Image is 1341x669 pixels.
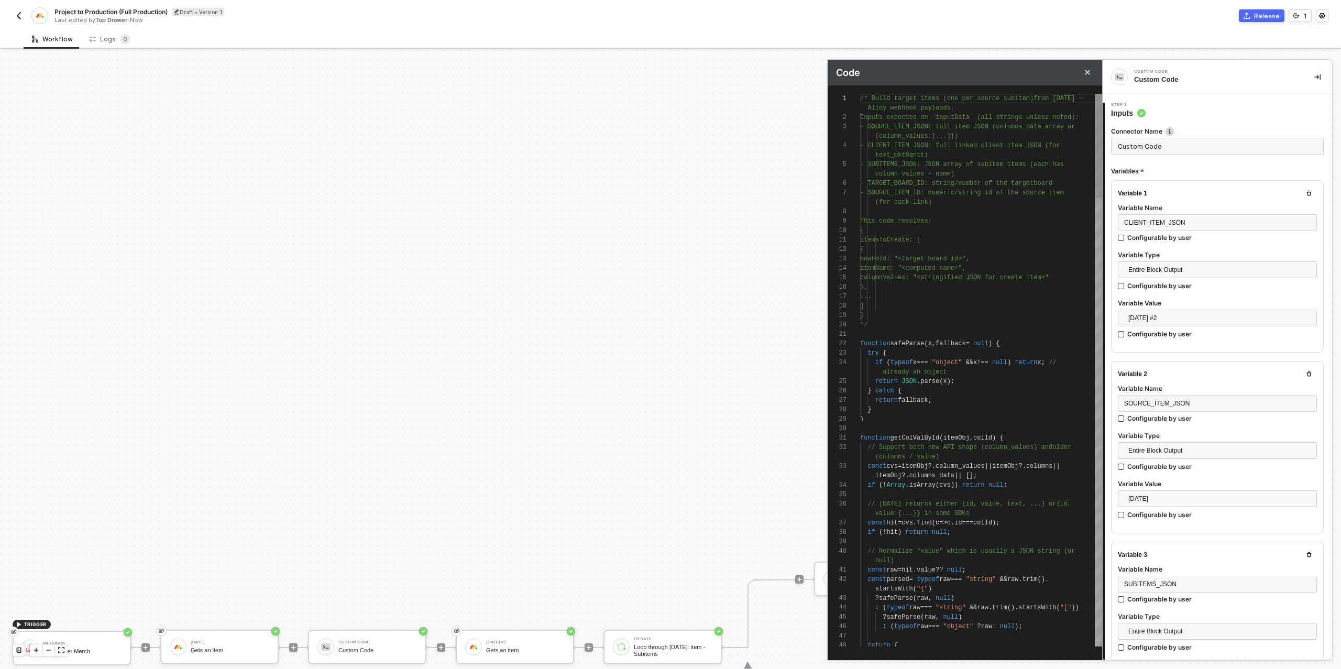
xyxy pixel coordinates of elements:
div: 5 [828,160,847,169]
span: . [905,481,909,489]
div: 8 [828,207,847,216]
span: hit [886,529,898,536]
span: colId [973,434,992,442]
div: Configurable by user [1127,414,1192,423]
span: const [867,566,886,574]
div: 26 [828,386,847,396]
span: )) [1071,604,1079,611]
span: Inputs [1111,108,1146,118]
div: Draft • Version 1 [172,8,224,16]
div: Workflow [32,35,73,43]
span: Project to Production (Full Production) [54,7,168,16]
div: 22 [828,339,847,348]
span: {column_values:[...]}) [875,133,958,140]
span: ) [928,585,932,593]
span: raw [939,576,951,583]
span: already an object [883,368,947,376]
span: null [992,359,1007,366]
div: 14 [828,264,847,273]
span: ; [962,566,965,574]
span: ach has [1037,161,1063,168]
span: typeof [917,576,939,583]
span: ); [992,519,999,527]
span: null [932,529,947,536]
span: "string" [936,604,966,611]
span: . [951,519,954,527]
span: { [860,227,864,234]
span: /* Build target items (one per source subitem) [860,95,1034,102]
span: === [920,604,932,611]
span: ... [860,293,872,300]
span: ( [913,595,917,602]
span: ) [988,340,992,347]
span: , [970,434,973,442]
label: Variable Name [1118,203,1317,212]
span: , [932,340,936,347]
span: x [973,359,977,366]
span: getColValById [891,434,940,442]
span: icon-commerce [1244,13,1250,19]
span: const [867,463,886,470]
span: { [860,246,864,253]
span: (). [1038,576,1049,583]
span: ? [883,613,886,621]
span: ?. [1019,463,1026,470]
span: Step 1 [1111,103,1146,107]
span: ; [928,397,932,404]
span: ) [958,613,962,621]
span: cvs [886,463,898,470]
span: {id, [1056,500,1071,508]
span: This code resolves: [860,217,932,225]
span: ? [875,595,879,602]
span: ; [1004,481,1007,489]
span: ( [913,585,917,593]
span: } [860,312,864,319]
span: && [966,359,973,366]
span: x [1038,359,1041,366]
span: } [867,406,871,413]
div: 32 [828,443,847,452]
span: Alloy webhook payloads. [867,104,954,112]
span: . [917,378,920,385]
div: Custom Code [1134,75,1298,84]
span: || [1052,463,1060,470]
span: c [947,519,951,527]
label: Variable Type [1118,612,1317,621]
div: 16 [828,282,847,292]
span: )) [951,481,958,489]
span: ( [924,340,928,347]
div: 28 [828,405,847,414]
span: => [939,519,947,527]
span: - SOURCE_ITEM_ID: numeric/string id of the sour [860,189,1037,196]
span: icon-collapse-right [1314,74,1321,80]
span: . [1019,576,1023,583]
div: 4 [828,141,847,150]
div: 46 [828,622,847,631]
span: ( [891,623,894,630]
label: Variable Name [1118,384,1317,393]
span: { [996,340,999,347]
span: // Support both new API shape (column_values) and [867,444,1052,451]
div: 37 [828,518,847,528]
span: // [1049,359,1056,366]
span: (! [879,529,886,536]
span: colId [973,519,992,527]
span: || [985,463,992,470]
div: 3 [828,122,847,131]
span: Monday [1128,491,1311,507]
span: CLIENT_ITEM_JSON [1124,219,1185,226]
span: return [875,397,898,404]
div: Release [1254,12,1280,20]
span: : [883,623,886,630]
span: safeParse [891,340,925,347]
span: , [928,595,932,602]
span: } [860,415,864,423]
span: itemName: "<computed name>", [860,265,966,272]
span: . [913,566,917,574]
span: column values + name) [875,170,954,178]
span: x [913,359,917,366]
span: { [898,387,902,394]
span: boardId: "<target board id>", [860,255,970,262]
div: 6 [828,179,847,188]
span: = [966,340,970,347]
